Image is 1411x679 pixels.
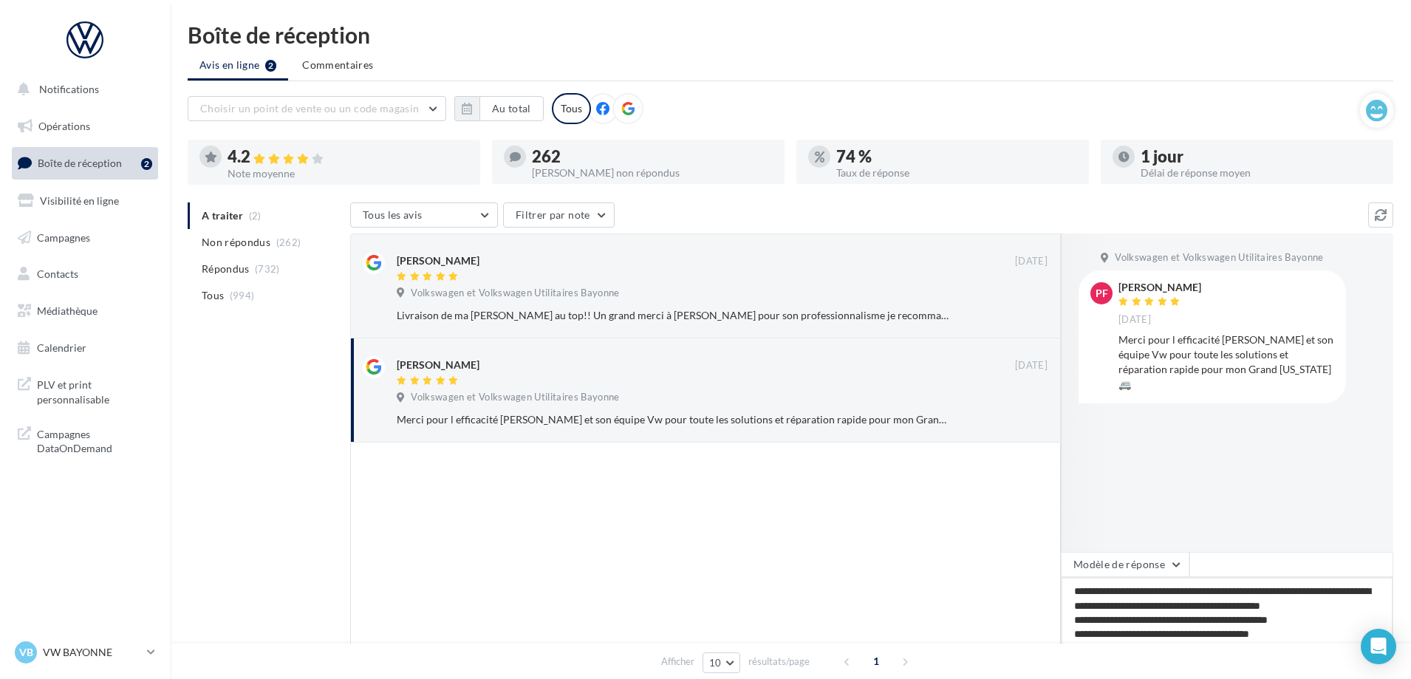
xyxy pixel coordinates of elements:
[350,202,498,228] button: Tous les avis
[411,287,619,300] span: Volkswagen et Volkswagen Utilitaires Bayonne
[37,424,152,456] span: Campagnes DataOnDemand
[188,96,446,121] button: Choisir un point de vente ou un code magasin
[1015,359,1048,372] span: [DATE]
[1118,282,1201,293] div: [PERSON_NAME]
[1118,332,1334,392] div: Merci pour l efficacité [PERSON_NAME] et son équipe Vw pour toute les solutions et réparation rap...
[836,168,1077,178] div: Taux de réponse
[9,296,161,327] a: Médiathèque
[1115,251,1323,265] span: Volkswagen et Volkswagen Utilitaires Bayonne
[202,235,270,250] span: Non répondus
[9,147,161,179] a: Boîte de réception2
[188,24,1393,46] div: Boîte de réception
[230,290,255,301] span: (994)
[454,96,544,121] button: Au total
[1015,255,1048,268] span: [DATE]
[709,657,722,669] span: 10
[748,655,810,669] span: résultats/page
[40,194,119,207] span: Visibilité en ligne
[397,308,952,323] div: Livraison de ma [PERSON_NAME] au top!! Un grand merci à [PERSON_NAME] pour son professionnalisme ...
[1361,629,1396,664] div: Open Intercom Messenger
[532,168,773,178] div: [PERSON_NAME] non répondus
[37,341,86,354] span: Calendrier
[9,111,161,142] a: Opérations
[411,391,619,404] span: Volkswagen et Volkswagen Utilitaires Bayonne
[9,418,161,462] a: Campagnes DataOnDemand
[19,645,33,660] span: VB
[37,231,90,243] span: Campagnes
[532,149,773,165] div: 262
[9,222,161,253] a: Campagnes
[397,412,952,427] div: Merci pour l efficacité [PERSON_NAME] et son équipe Vw pour toute les solutions et réparation rap...
[1141,149,1381,165] div: 1 jour
[43,645,141,660] p: VW BAYONNE
[202,262,250,276] span: Répondus
[836,149,1077,165] div: 74 %
[1118,313,1151,327] span: [DATE]
[302,58,373,72] span: Commentaires
[864,649,888,673] span: 1
[276,236,301,248] span: (262)
[9,259,161,290] a: Contacts
[37,267,78,280] span: Contacts
[661,655,694,669] span: Afficher
[503,202,615,228] button: Filtrer par note
[39,83,99,95] span: Notifications
[38,157,122,169] span: Boîte de réception
[200,102,419,115] span: Choisir un point de vente ou un code magasin
[141,158,152,170] div: 2
[9,332,161,364] a: Calendrier
[363,208,423,221] span: Tous les avis
[9,74,155,105] button: Notifications
[397,253,479,268] div: [PERSON_NAME]
[37,304,98,317] span: Médiathèque
[38,120,90,132] span: Opérations
[552,93,591,124] div: Tous
[228,168,468,179] div: Note moyenne
[12,638,158,666] a: VB VW BAYONNE
[228,149,468,166] div: 4.2
[202,288,224,303] span: Tous
[37,375,152,406] span: PLV et print personnalisable
[1061,552,1189,577] button: Modèle de réponse
[1096,286,1108,301] span: PF
[397,358,479,372] div: [PERSON_NAME]
[9,369,161,412] a: PLV et print personnalisable
[703,652,740,673] button: 10
[1141,168,1381,178] div: Délai de réponse moyen
[9,185,161,216] a: Visibilité en ligne
[255,263,280,275] span: (732)
[479,96,544,121] button: Au total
